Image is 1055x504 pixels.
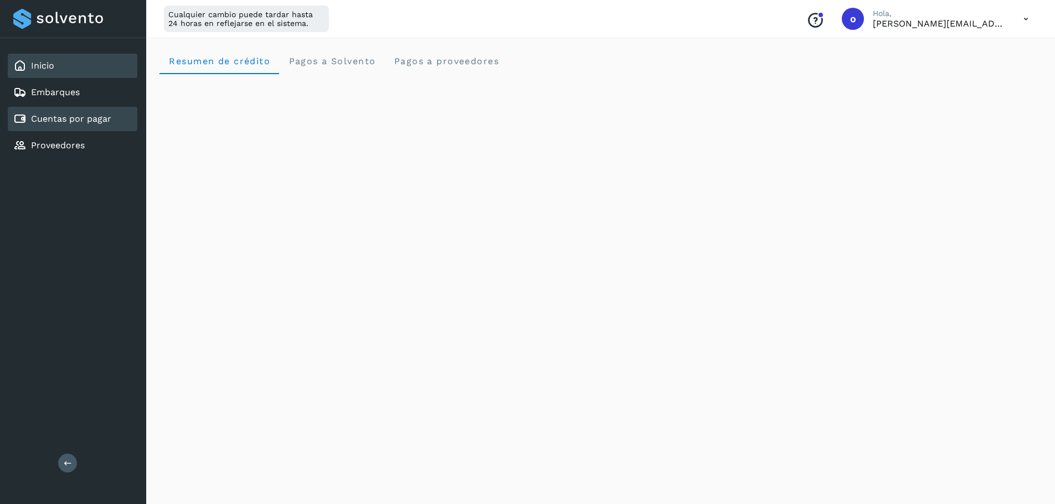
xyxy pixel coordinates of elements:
div: Inicio [8,54,137,78]
a: Cuentas por pagar [31,113,111,124]
a: Proveedores [31,140,85,150]
div: Proveedores [8,133,137,158]
div: Cuentas por pagar [8,107,137,131]
div: Cualquier cambio puede tardar hasta 24 horas en reflejarse en el sistema. [164,6,329,32]
span: Pagos a proveedores [393,56,499,66]
a: Embarques [31,87,80,97]
span: Resumen de crédito [168,56,270,66]
span: Pagos a Solvento [288,56,375,66]
p: Hola, [873,9,1006,18]
div: Embarques [8,80,137,105]
p: obed.perez@clcsolutions.com.mx [873,18,1006,29]
a: Inicio [31,60,54,71]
